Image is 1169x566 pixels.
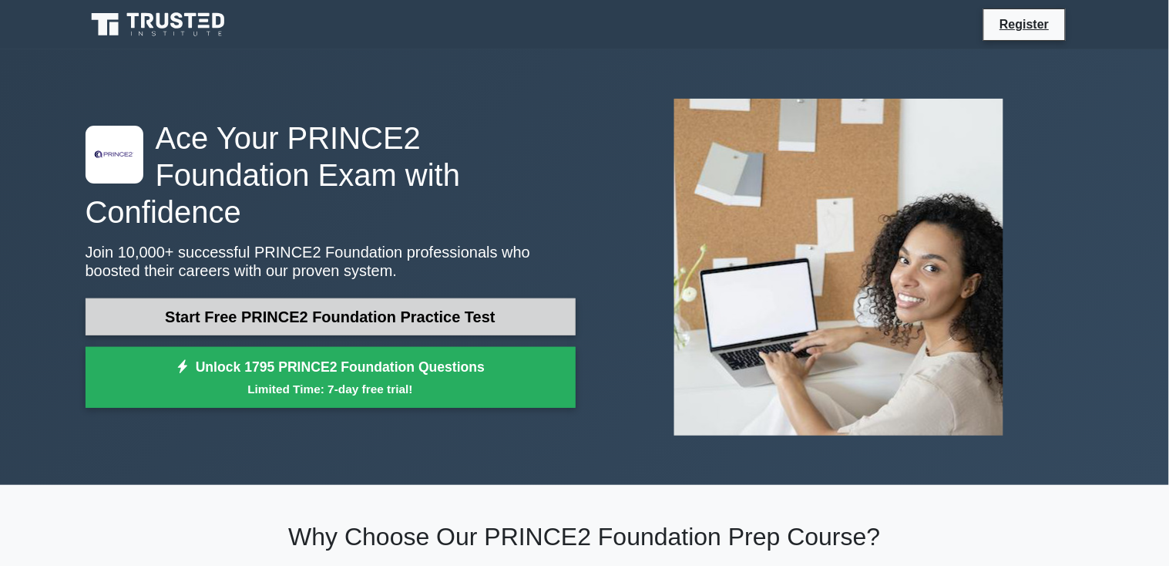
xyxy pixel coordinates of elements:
a: Unlock 1795 PRINCE2 Foundation QuestionsLimited Time: 7-day free trial! [86,347,576,409]
a: Start Free PRINCE2 Foundation Practice Test [86,298,576,335]
a: Register [990,15,1058,34]
p: Join 10,000+ successful PRINCE2 Foundation professionals who boosted their careers with our prove... [86,243,576,280]
small: Limited Time: 7-day free trial! [105,380,556,398]
h1: Ace Your PRINCE2 Foundation Exam with Confidence [86,120,576,231]
h2: Why Choose Our PRINCE2 Foundation Prep Course? [86,522,1084,551]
